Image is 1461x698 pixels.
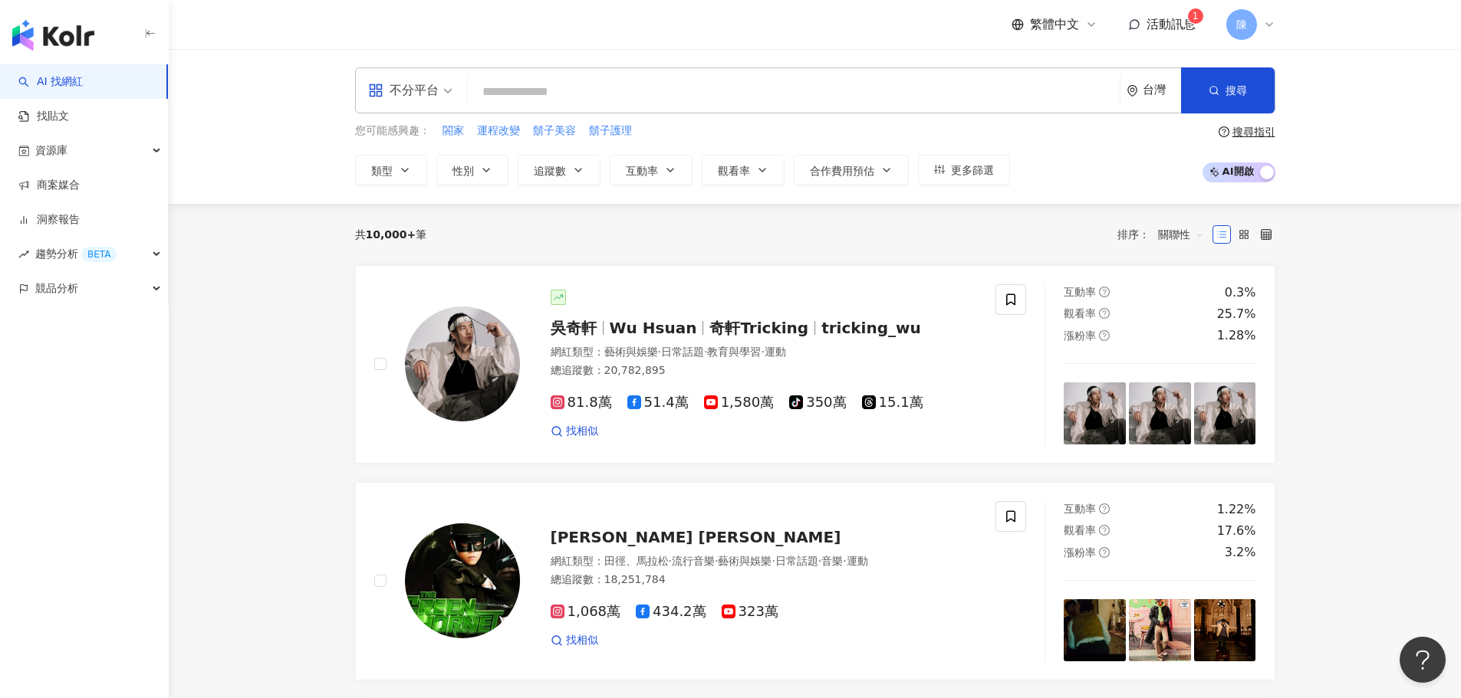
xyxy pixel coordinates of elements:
[709,319,808,337] span: 奇軒Tricking
[1188,8,1203,24] sup: 1
[1030,16,1079,33] span: 繁體中文
[1064,329,1096,342] span: 漲粉率
[1099,287,1110,297] span: question-circle
[918,155,1010,185] button: 更多篩選
[1099,308,1110,319] span: question-circle
[847,555,868,567] span: 運動
[534,165,566,177] span: 追蹤數
[1219,126,1229,137] span: question-circle
[1117,222,1213,247] div: 排序：
[718,555,772,567] span: 藝術與娛樂
[672,555,715,567] span: 流行音樂
[1099,525,1110,536] span: question-circle
[707,346,761,358] span: 教育與學習
[1129,599,1191,661] img: post-image
[18,74,83,90] a: searchAI 找網紅
[1217,523,1256,539] div: 17.6%
[810,165,874,177] span: 合作費用預估
[405,306,520,421] img: KOL Avatar
[789,395,846,411] span: 350萬
[862,395,923,411] span: 15.1萬
[1232,126,1275,138] div: 搜尋指引
[371,165,393,177] span: 類型
[821,555,843,567] span: 音樂
[1099,547,1110,558] span: question-circle
[1226,84,1247,97] span: 搜尋
[715,555,718,567] span: ·
[1400,637,1446,683] iframe: Help Scout Beacon - Open
[610,319,697,337] span: Wu Hsuan
[1217,327,1256,344] div: 1.28%
[589,123,632,139] span: 鬍子護理
[704,395,775,411] span: 1,580萬
[18,212,80,228] a: 洞察報告
[355,482,1275,680] a: KOL Avatar[PERSON_NAME] [PERSON_NAME]網紅類型：田徑、馬拉松·流行音樂·藝術與娛樂·日常話題·音樂·運動總追蹤數：18,251,7841,068萬434.2萬...
[551,633,598,648] a: 找相似
[1143,84,1181,97] div: 台灣
[405,523,520,638] img: KOL Avatar
[18,249,29,260] span: rise
[661,346,704,358] span: 日常話題
[1129,382,1191,444] img: post-image
[12,20,94,51] img: logo
[722,604,778,620] span: 323萬
[1064,546,1096,559] span: 漲粉率
[551,319,597,337] span: 吳奇軒
[1099,330,1110,341] span: question-circle
[1217,501,1256,518] div: 1.22%
[702,155,785,185] button: 觀看率
[566,633,598,648] span: 找相似
[551,554,978,569] div: 網紅類型 ：
[1181,67,1275,113] button: 搜尋
[1064,307,1096,320] span: 觀看率
[566,424,598,439] span: 找相似
[551,604,621,620] span: 1,068萬
[81,247,117,262] div: BETA
[476,123,521,139] button: 運程改變
[18,109,69,124] a: 找貼文
[533,123,576,139] span: 鬍子美容
[604,555,669,567] span: 田徑、馬拉松
[1064,503,1096,515] span: 互動率
[1064,286,1096,298] span: 互動率
[442,123,465,139] button: 閤家
[1064,599,1126,661] img: post-image
[366,228,416,241] span: 10,000+
[669,555,672,567] span: ·
[718,165,750,177] span: 觀看率
[368,83,383,98] span: appstore
[35,271,78,306] span: 競品分析
[551,528,841,546] span: [PERSON_NAME] [PERSON_NAME]
[588,123,633,139] button: 鬍子護理
[18,178,80,193] a: 商案媒合
[765,346,786,358] span: 運動
[368,78,439,103] div: 不分平台
[436,155,508,185] button: 性別
[1194,382,1256,444] img: post-image
[636,604,706,620] span: 434.2萬
[532,123,577,139] button: 鬍子美容
[1236,16,1247,33] span: 陳
[818,555,821,567] span: ·
[35,133,67,168] span: 資源庫
[477,123,520,139] span: 運程改變
[843,555,846,567] span: ·
[1194,599,1256,661] img: post-image
[1099,503,1110,514] span: question-circle
[1147,17,1196,31] span: 活動訊息
[443,123,464,139] span: 閤家
[1158,222,1204,247] span: 關聯性
[1217,306,1256,323] div: 25.7%
[551,395,612,411] span: 81.8萬
[355,123,430,139] span: 您可能感興趣：
[604,346,658,358] span: 藝術與娛樂
[772,555,775,567] span: ·
[551,345,978,360] div: 網紅類型 ：
[1225,544,1256,561] div: 3.2%
[355,265,1275,464] a: KOL Avatar吳奇軒Wu Hsuan奇軒Trickingtricking_wu網紅類型：藝術與娛樂·日常話題·教育與學習·運動總追蹤數：20,782,89581.8萬51.4萬1,580萬...
[355,228,427,241] div: 共 筆
[1064,524,1096,536] span: 觀看率
[658,346,661,358] span: ·
[704,346,707,358] span: ·
[821,319,921,337] span: tricking_wu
